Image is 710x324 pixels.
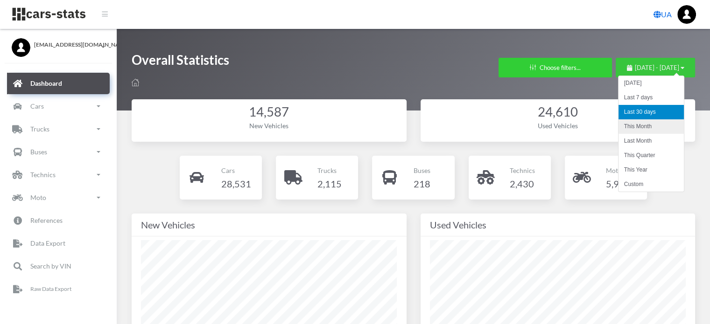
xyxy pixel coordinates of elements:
[7,278,110,300] a: Raw Data Export
[7,164,110,186] a: Technics
[430,103,686,121] div: 24,610
[619,134,684,148] li: Last Month
[7,118,110,140] a: Trucks
[606,176,630,191] h4: 5,903
[12,38,105,49] a: [EMAIL_ADDRESS][DOMAIN_NAME]
[30,284,71,294] p: Raw Data Export
[30,237,65,249] p: Data Export
[619,163,684,177] li: This Year
[317,165,342,176] p: Trucks
[141,121,397,131] div: New Vehicles
[650,5,675,24] a: UA
[510,165,535,176] p: Technics
[7,255,110,277] a: Search by VIN
[221,176,251,191] h4: 28,531
[510,176,535,191] h4: 2,430
[7,73,110,94] a: Dashboard
[677,5,696,24] img: ...
[30,146,47,158] p: Buses
[619,119,684,134] li: This Month
[635,64,679,71] span: [DATE] - [DATE]
[616,58,695,77] button: [DATE] - [DATE]
[30,77,62,89] p: Dashboard
[606,165,630,176] p: Moto
[34,41,105,49] span: [EMAIL_ADDRESS][DOMAIN_NAME]
[619,105,684,119] li: Last 30 days
[430,217,686,232] div: Used Vehicles
[619,90,684,105] li: Last 7 days
[30,260,71,272] p: Search by VIN
[7,187,110,208] a: Moto
[619,177,684,192] li: Custom
[619,148,684,163] li: This Quarter
[30,100,44,112] p: Cars
[141,217,397,232] div: New Vehicles
[7,233,110,254] a: Data Export
[7,96,110,117] a: Cars
[7,210,110,231] a: References
[414,165,430,176] p: Buses
[221,165,251,176] p: Cars
[30,169,56,180] p: Technics
[499,58,612,77] button: Choose filters...
[30,214,63,226] p: References
[30,123,49,135] p: Trucks
[430,121,686,131] div: Used Vehicles
[317,176,342,191] h4: 2,115
[12,7,86,21] img: navbar brand
[132,51,229,73] h1: Overall Statistics
[7,141,110,163] a: Buses
[619,76,684,90] li: [DATE]
[30,192,46,203] p: Moto
[141,103,397,121] div: 14,587
[414,176,430,191] h4: 218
